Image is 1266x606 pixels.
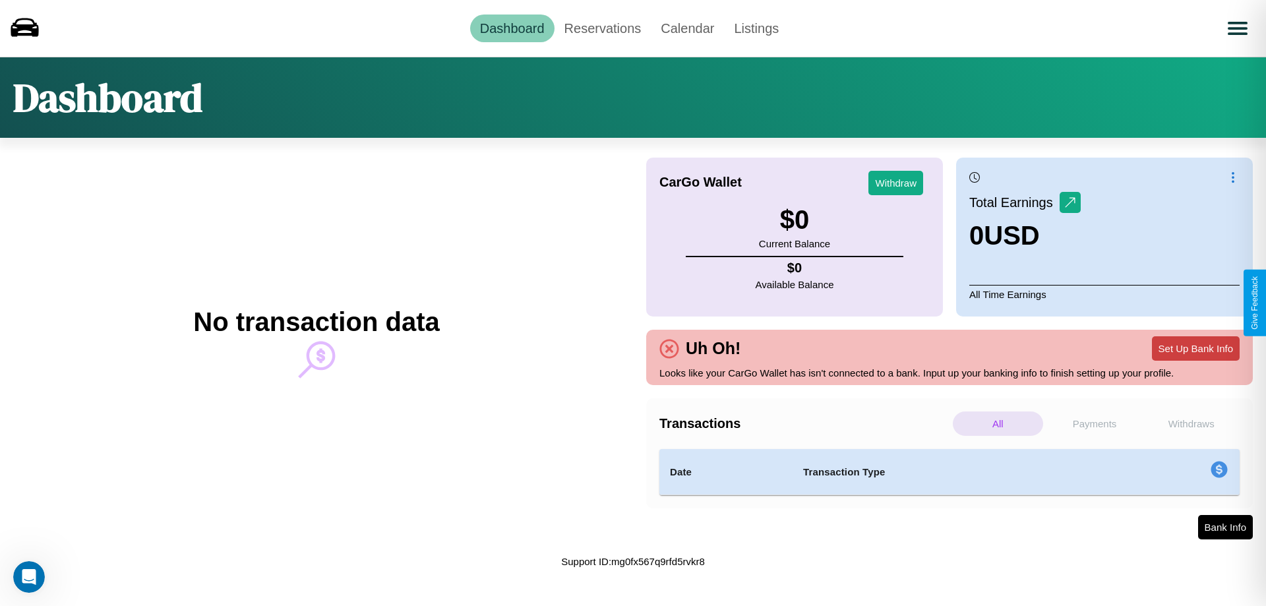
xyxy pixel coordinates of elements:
[555,15,651,42] a: Reservations
[969,191,1060,214] p: Total Earnings
[953,411,1043,436] p: All
[659,175,742,190] h4: CarGo Wallet
[659,416,950,431] h4: Transactions
[1146,411,1236,436] p: Withdraws
[659,364,1240,382] p: Looks like your CarGo Wallet has isn't connected to a bank. Input up your banking info to finish ...
[193,307,439,337] h2: No transaction data
[1219,10,1256,47] button: Open menu
[13,71,202,125] h1: Dashboard
[969,221,1081,251] h3: 0 USD
[756,276,834,293] p: Available Balance
[670,464,782,480] h4: Date
[1250,276,1259,330] div: Give Feedback
[561,553,705,570] p: Support ID: mg0fx567q9rfd5rvkr8
[1050,411,1140,436] p: Payments
[1152,336,1240,361] button: Set Up Bank Info
[651,15,724,42] a: Calendar
[759,235,830,253] p: Current Balance
[13,561,45,593] iframe: Intercom live chat
[470,15,555,42] a: Dashboard
[724,15,789,42] a: Listings
[756,260,834,276] h4: $ 0
[659,449,1240,495] table: simple table
[803,464,1102,480] h4: Transaction Type
[759,205,830,235] h3: $ 0
[679,339,747,358] h4: Uh Oh!
[969,285,1240,303] p: All Time Earnings
[868,171,923,195] button: Withdraw
[1198,515,1253,539] button: Bank Info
